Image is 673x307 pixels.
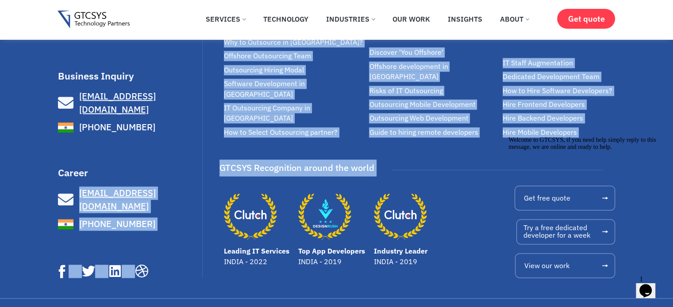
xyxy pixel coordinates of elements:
span: Outsourcing Hiring Modal [224,65,304,75]
span: Outsourcing Mobile Development [369,99,475,110]
a: Get quote [557,9,615,29]
div: GTCSYS Recognition around the world [219,159,374,176]
img: Gtcsys logo [58,11,130,29]
span: Hire Mobile Developers [503,127,577,137]
a: Offshore Outsourcing Team [224,51,365,61]
span: Risks of IT Outsourcing [369,86,442,96]
span: [PHONE_NUMBER] [77,121,155,134]
iframe: chat widget [505,133,664,267]
p: INDIA - 2019 [298,256,365,267]
span: Outsourcing Web Development [369,113,468,123]
span: Why to Outsource in [GEOGRAPHIC_DATA]? [224,37,363,47]
a: Discover 'You Offshore' [369,47,498,57]
a: Hire Frontend Developers [503,99,620,110]
iframe: chat widget [636,272,664,298]
a: Industries [319,9,381,29]
a: [EMAIL_ADDRESS][DOMAIN_NAME] [58,90,200,116]
span: Hire Backend Developers [503,113,583,123]
a: Services [199,9,252,29]
span: Welcome to GTCSYS, if you need help simply reply to this message, we are online and ready to help. [4,4,151,17]
span: Guide to hiring remote developers [369,127,478,137]
a: Risks of IT Outsourcing [369,86,498,96]
a: Leading IT Services [224,190,277,243]
a: How to Select Outsourcing partner? [224,127,365,137]
span: [EMAIL_ADDRESS][DOMAIN_NAME] [79,90,156,115]
p: INDIA - 2019 [374,256,427,267]
a: [PHONE_NUMBER] [58,120,200,135]
span: Hire Frontend Developers [503,99,585,110]
a: [EMAIL_ADDRESS][DOMAIN_NAME] [58,186,200,213]
span: How to Hire Software Developers? [503,86,612,96]
a: IT Staff Augmentation [503,58,620,68]
a: Hire Mobile Developers [503,127,620,137]
a: Offshore development in [GEOGRAPHIC_DATA] [369,61,498,82]
a: Technology [257,9,315,29]
a: Our Work [386,9,437,29]
a: Top App Developers [298,190,351,243]
a: How to Hire Software Developers? [503,86,620,96]
a: IT Outsourcing Company in [GEOGRAPHIC_DATA] [224,103,365,124]
p: INDIA - 2022 [224,256,289,267]
h3: Career [58,168,200,178]
span: [PHONE_NUMBER] [77,217,155,231]
div: Welcome to GTCSYS, if you need help simply reply to this message, we are online and ready to help. [4,4,163,18]
a: [PHONE_NUMBER] [58,216,200,232]
span: View our work [524,262,569,269]
a: Outsourcing Mobile Development [369,99,498,110]
h3: Business Inquiry [58,71,200,81]
a: Outsourcing Web Development [369,113,498,123]
a: Dedicated Development Team [503,72,620,82]
a: Industry Leader [374,246,427,255]
a: Outsourcing Hiring Modal [224,65,365,75]
span: [EMAIL_ADDRESS][DOMAIN_NAME] [79,187,156,212]
span: How to Select Outsourcing partner? [224,127,338,137]
span: IT Staff Augmentation [503,58,573,68]
a: Guide to hiring remote developers [369,127,498,137]
a: Leading IT Services [224,246,289,255]
a: Why to Outsource in [GEOGRAPHIC_DATA]? [224,37,365,47]
a: Software Development in [GEOGRAPHIC_DATA] [224,79,365,99]
span: Dedicated Development Team [503,72,600,82]
span: Offshore Outsourcing Team [224,51,311,61]
a: Top App Developers [298,246,365,255]
span: Get quote [568,14,604,23]
a: About [493,9,535,29]
span: Discover 'You Offshore' [369,47,443,57]
a: Hire Backend Developers [503,113,620,123]
a: Insights [441,9,489,29]
a: Industry Leader [374,190,427,243]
